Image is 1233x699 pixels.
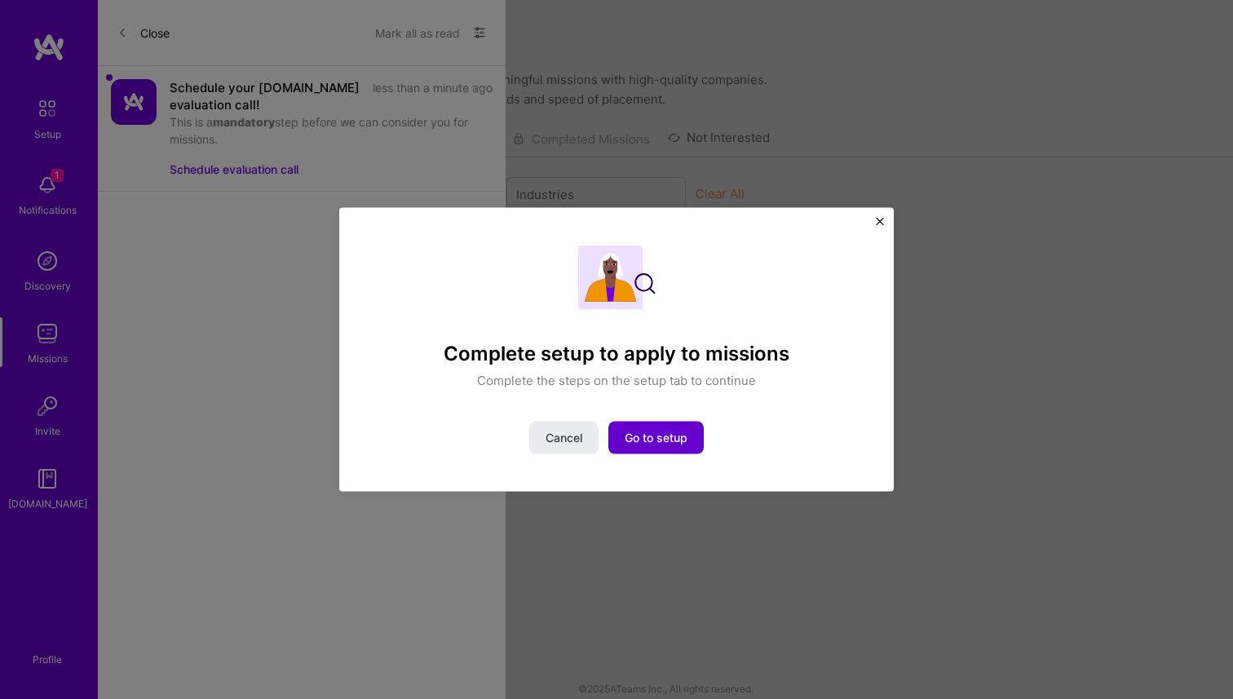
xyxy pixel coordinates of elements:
button: Close [876,217,884,234]
img: Complete setup illustration [578,245,656,309]
span: Cancel [546,430,582,446]
h4: Complete setup to apply to missions [444,342,789,365]
p: Complete the steps on the setup tab to continue [477,372,756,389]
span: Go to setup [625,430,687,446]
button: Go to setup [608,422,704,454]
button: Cancel [529,422,599,454]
